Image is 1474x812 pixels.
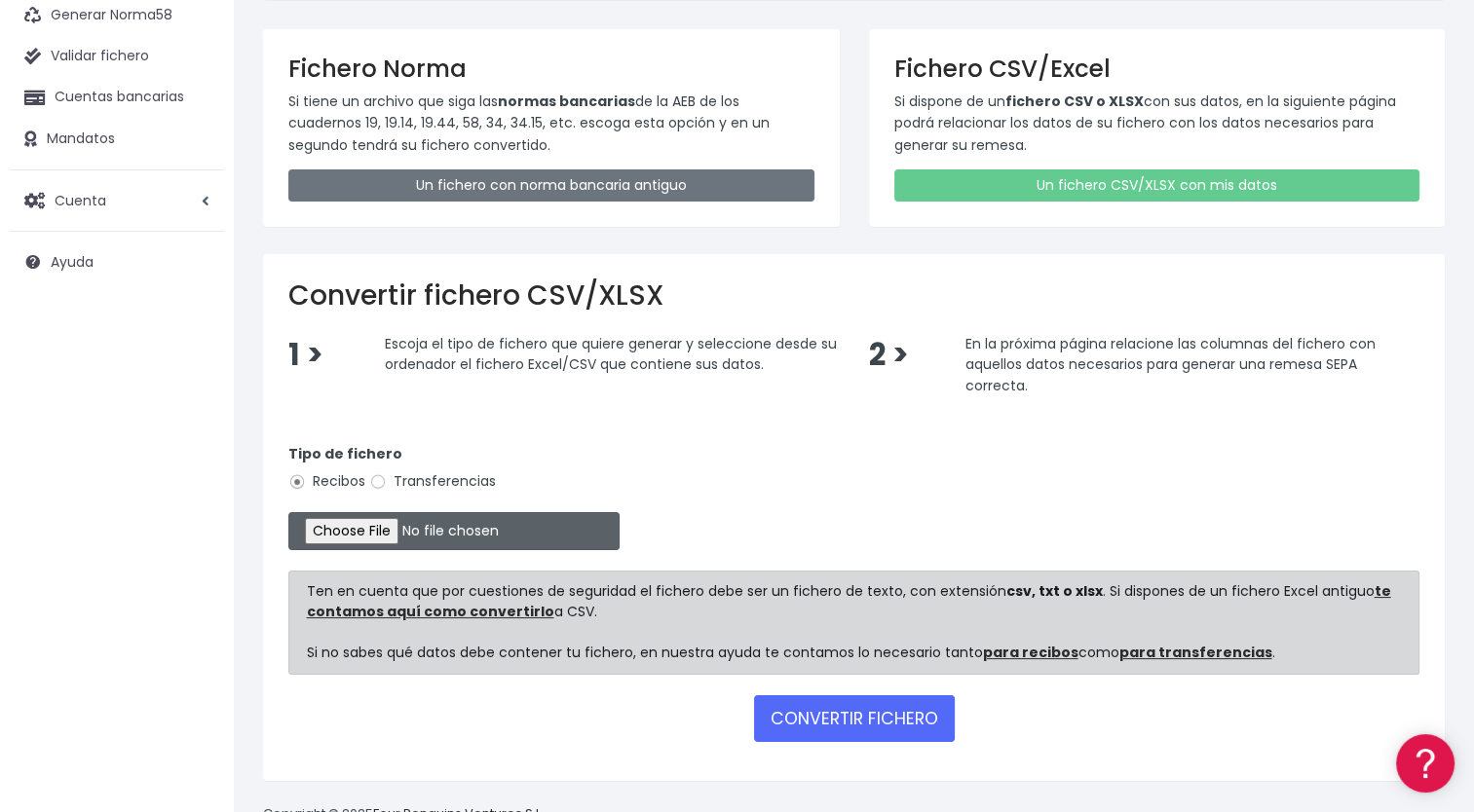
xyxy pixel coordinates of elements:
a: Mandatos [10,119,224,160]
a: Cuenta [10,180,224,221]
span: 2 > [869,334,909,376]
span: Cuenta [55,190,106,209]
span: Escoja el tipo de fichero que quiere generar y seleccione desde su ordenador el fichero Excel/CSV... [385,333,837,374]
h3: Fichero Norma [288,55,814,83]
h3: Fichero CSV/Excel [894,55,1420,83]
strong: Tipo de fichero [288,444,402,463]
p: Si tiene un archivo que siga las de la AEB de los cuadernos 19, 19.14, 19.44, 58, 34, 34.15, etc.... [288,91,814,156]
a: te contamos aquí como convertirlo [307,581,1391,621]
p: Si dispone de un con sus datos, en la siguiente página podrá relacionar los datos de su fichero c... [894,91,1420,156]
span: En la próxima página relacione las columnas del fichero con aquellos datos necesarios para genera... [965,333,1376,394]
strong: csv, txt o xlsx [1006,581,1103,601]
strong: normas bancarias [498,92,635,111]
span: 1 > [288,334,323,376]
a: Ayuda [10,241,224,282]
a: Cuentas bancarias [10,77,224,118]
a: para transferencias [1119,643,1272,662]
h2: Convertir fichero CSV/XLSX [288,279,1419,313]
label: Recibos [288,471,365,492]
strong: fichero CSV o XLSX [1005,92,1144,111]
label: Transferencias [369,471,496,492]
button: CONVERTIR FICHERO [754,695,955,742]
a: Un fichero con norma bancaria antiguo [288,169,814,202]
div: Ten en cuenta que por cuestiones de seguridad el fichero debe ser un fichero de texto, con extens... [288,571,1419,675]
span: Ayuda [51,252,94,272]
a: Validar fichero [10,36,224,77]
a: Un fichero CSV/XLSX con mis datos [894,169,1420,202]
a: para recibos [983,643,1078,662]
